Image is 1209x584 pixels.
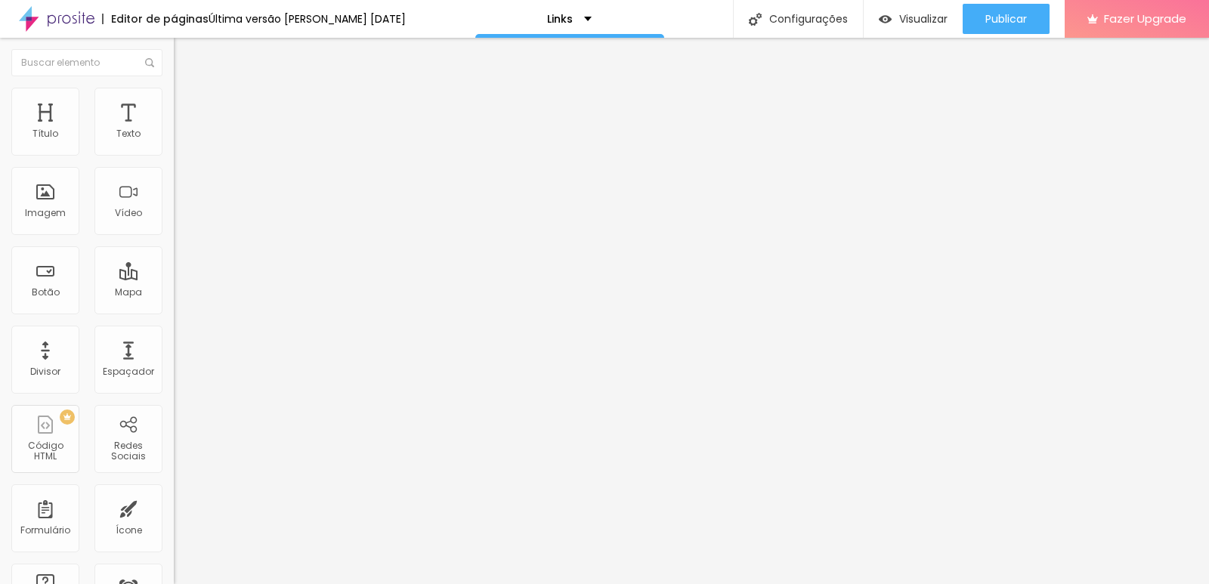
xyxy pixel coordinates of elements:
div: Formulário [20,525,70,536]
div: Mapa [115,287,142,298]
span: Publicar [985,13,1027,25]
div: Ícone [116,525,142,536]
div: Título [32,128,58,139]
button: Visualizar [864,4,963,34]
div: Vídeo [115,208,142,218]
div: Código HTML [15,440,75,462]
img: Icone [145,58,154,67]
div: Botão [32,287,60,298]
div: Editor de páginas [102,14,209,24]
button: Publicar [963,4,1050,34]
p: Links [547,14,573,24]
input: Buscar elemento [11,49,162,76]
span: Visualizar [899,13,948,25]
img: Icone [749,13,762,26]
div: Redes Sociais [98,440,158,462]
div: Texto [116,128,141,139]
div: Espaçador [103,366,154,377]
span: Fazer Upgrade [1104,12,1186,25]
img: view-1.svg [879,13,892,26]
div: Divisor [30,366,60,377]
div: Imagem [25,208,66,218]
div: Última versão [PERSON_NAME] [DATE] [209,14,406,24]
